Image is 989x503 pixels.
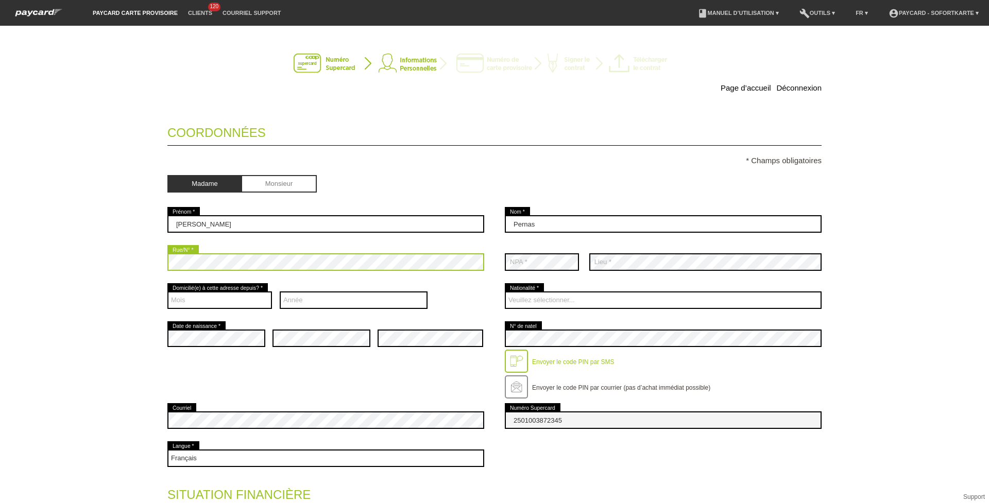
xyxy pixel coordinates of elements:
[776,83,822,92] a: Déconnexion
[208,3,220,11] span: 120
[167,115,822,146] legend: Coordonnées
[794,10,840,16] a: buildOutils ▾
[88,10,183,16] a: paycard carte provisoire
[10,12,67,20] a: paycard Sofortkarte
[692,10,784,16] a: bookManuel d’utilisation ▾
[883,10,984,16] a: account_circlepaycard - Sofortkarte ▾
[10,7,67,18] img: paycard Sofortkarte
[167,156,822,165] p: * Champs obligatoires
[850,10,873,16] a: FR ▾
[963,493,985,500] a: Support
[217,10,286,16] a: Courriel Support
[799,8,810,19] i: build
[532,358,614,366] label: Envoyer le code PIN par SMS
[294,54,695,74] img: instantcard-v3-fr-2.png
[532,384,710,391] label: Envoyer le code PIN par courrier (pas d’achat immédiat possible)
[697,8,708,19] i: book
[721,83,771,92] a: Page d’accueil
[889,8,899,19] i: account_circle
[183,10,217,16] a: Clients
